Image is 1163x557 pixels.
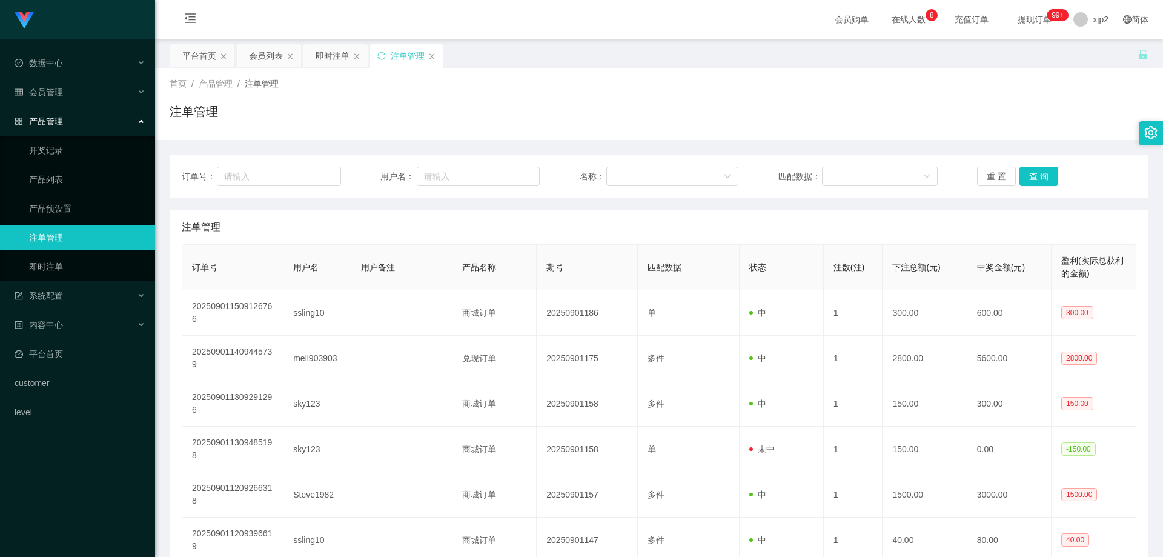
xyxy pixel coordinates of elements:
span: 产品管理 [15,116,63,126]
td: 202509011209266318 [182,472,283,518]
div: 平台首页 [182,44,216,67]
span: -150.00 [1061,442,1096,456]
a: 产品列表 [29,167,145,192]
td: 300.00 [883,290,967,336]
span: 中 [749,535,766,545]
td: 150.00 [883,381,967,427]
i: 图标: close [353,53,360,60]
span: 产品管理 [199,79,233,88]
i: 图标: setting [1144,126,1158,139]
td: 150.00 [883,427,967,472]
span: 中奖金额(元) [977,262,1025,272]
i: 图标: close [287,53,294,60]
td: 1 [824,381,883,427]
div: 会员列表 [249,44,283,67]
span: 用户备注 [361,262,395,272]
td: 20250901186 [537,290,638,336]
td: sky123 [283,381,351,427]
sup: 250 [1047,9,1069,21]
td: 商城订单 [452,381,537,427]
i: 图标: profile [15,321,23,329]
span: 未中 [749,444,775,454]
a: 注单管理 [29,225,145,250]
td: 5600.00 [967,336,1052,381]
button: 重 置 [977,167,1016,186]
span: 提现订单 [1012,15,1058,24]
i: 图标: close [428,53,436,60]
span: 下注总额(元) [892,262,940,272]
td: 20250901158 [537,427,638,472]
a: 即时注单 [29,255,145,279]
td: 商城订单 [452,472,537,518]
td: 1 [824,290,883,336]
td: 1500.00 [883,472,967,518]
td: 兑现订单 [452,336,537,381]
h1: 注单管理 [170,102,218,121]
span: 单 [648,444,656,454]
a: 产品预设置 [29,196,145,221]
span: 中 [749,399,766,409]
span: 多件 [648,353,664,363]
span: 期号 [546,262,563,272]
span: 会员管理 [15,87,63,97]
input: 请输入 [417,167,540,186]
td: 202509011409445739 [182,336,283,381]
span: / [191,79,194,88]
span: 产品名称 [462,262,496,272]
span: 数据中心 [15,58,63,68]
span: 300.00 [1061,306,1093,319]
span: 首页 [170,79,187,88]
span: 注单管理 [245,79,279,88]
td: 2800.00 [883,336,967,381]
i: 图标: global [1123,15,1132,24]
a: 图标: dashboard平台首页 [15,342,145,366]
td: 1 [824,427,883,472]
button: 查 询 [1019,167,1058,186]
td: 商城订单 [452,290,537,336]
span: 匹配数据 [648,262,681,272]
span: 用户名： [380,170,417,183]
td: 0.00 [967,427,1052,472]
i: 图标: close [220,53,227,60]
input: 请输入 [217,167,340,186]
td: mell903903 [283,336,351,381]
p: 8 [930,9,934,21]
span: 状态 [749,262,766,272]
div: 注单管理 [391,44,425,67]
span: 订单号： [182,170,217,183]
i: 图标: down [724,173,731,181]
img: logo.9652507e.png [15,12,34,29]
span: 充值订单 [949,15,995,24]
a: 开奖记录 [29,138,145,162]
span: 注数(注) [833,262,864,272]
td: 商城订单 [452,427,537,472]
sup: 8 [926,9,938,21]
a: customer [15,371,145,395]
span: 中 [749,353,766,363]
td: 20250901158 [537,381,638,427]
td: 20250901157 [537,472,638,518]
i: 图标: appstore-o [15,117,23,125]
span: 注单管理 [182,220,220,235]
td: sky123 [283,427,351,472]
span: 40.00 [1061,533,1089,547]
i: 图标: unlock [1138,49,1148,60]
td: 300.00 [967,381,1052,427]
span: 匹配数据： [778,170,822,183]
td: 202509011309485198 [182,427,283,472]
td: 20250901175 [537,336,638,381]
i: 图标: check-circle-o [15,59,23,67]
span: 多件 [648,535,664,545]
span: 中 [749,490,766,499]
span: 150.00 [1061,397,1093,410]
span: 订单号 [192,262,217,272]
span: 中 [749,308,766,318]
i: 图标: form [15,292,23,300]
span: 2800.00 [1061,352,1097,365]
span: 在线人数 [886,15,932,24]
span: 多件 [648,399,664,409]
a: level [15,400,145,424]
span: 名称： [580,170,606,183]
td: 1 [824,472,883,518]
span: / [237,79,240,88]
